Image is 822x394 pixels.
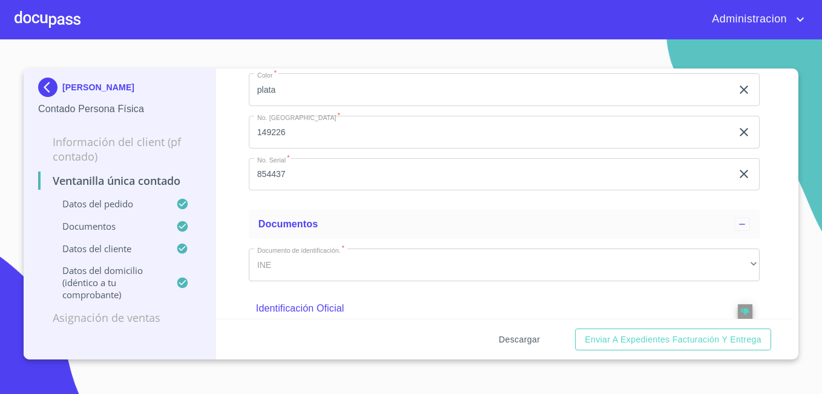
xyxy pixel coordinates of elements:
span: Descargar [499,332,540,347]
p: Identificación Oficial [256,301,703,316]
p: Documentos [38,220,176,232]
img: Docupass spot blue [38,78,62,97]
p: Información del Client (PF contado) [38,135,201,164]
button: clear input [737,125,751,139]
p: Ventanilla única contado [38,173,201,188]
p: Datos del cliente [38,242,176,255]
button: reject [738,304,752,319]
div: Documentos [249,210,760,239]
div: [PERSON_NAME] [38,78,201,102]
button: account of current user [703,10,807,29]
p: Datos del pedido [38,198,176,210]
span: Administracion [703,10,793,29]
span: Enviar a Expedientes Facturación y Entrega [585,332,761,347]
p: Asignación de Ventas [38,310,201,325]
p: [PERSON_NAME] [62,82,134,92]
button: clear input [737,167,751,181]
p: Datos del domicilio (idéntico a tu comprobante) [38,264,176,301]
button: clear input [737,82,751,97]
button: Enviar a Expedientes Facturación y Entrega [575,329,771,351]
div: INE [249,249,760,281]
p: Contado Persona Física [38,102,201,116]
span: Documentos [258,219,318,229]
button: Descargar [494,329,545,351]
